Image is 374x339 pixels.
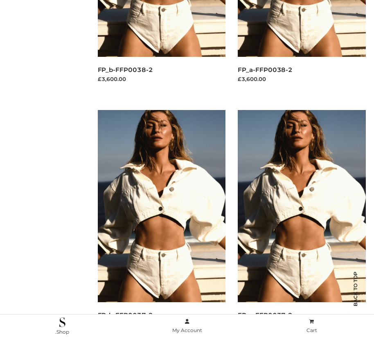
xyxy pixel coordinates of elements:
a: My Account [125,317,250,335]
a: FP_a-FFP0037-2 [238,311,293,319]
span: My Account [172,327,202,333]
a: FP_a-FFP0038-2 [238,66,293,74]
a: FP_b-FFP0038-2 [98,66,153,74]
span: Back to top [345,286,366,306]
span: .Shop [55,329,69,335]
img: .Shop [59,317,65,327]
a: FP_b-FFP0037-2 [98,311,153,319]
div: £3,600.00 [238,75,366,83]
div: £3,600.00 [98,75,226,83]
a: Cart [249,317,374,335]
span: Cart [306,327,317,333]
